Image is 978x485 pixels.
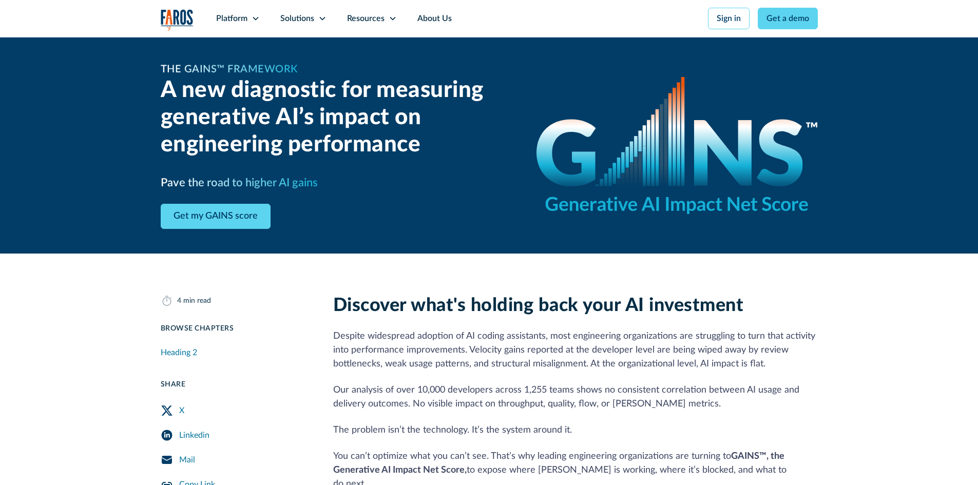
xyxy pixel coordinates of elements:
[280,12,314,25] div: Solutions
[161,77,512,158] h2: A new diagnostic for measuring generative AI’s impact on engineering performance
[333,329,818,371] p: Despite widespread adoption of AI coding assistants, most engineering organizations are strugglin...
[161,398,309,423] a: Twitter Share
[161,379,309,390] div: Share
[177,296,181,306] div: 4
[216,12,247,25] div: Platform
[333,452,784,475] strong: GAINS™, the Generative AI Impact Net Score,
[179,454,195,466] div: Mail
[161,174,318,191] h3: Pave the road to higher AI gains
[333,423,818,437] p: The problem isn’t the technology. It’s the system around it.
[183,296,211,306] div: min read
[536,77,818,214] img: GAINS - the Generative AI Impact Net Score logo
[161,204,271,229] a: Get my GAINS score
[161,323,309,334] div: Browse Chapters
[333,295,818,317] h2: Discover what's holding back your AI investment
[161,342,309,363] a: Heading 2
[161,448,309,472] a: Mail Share
[708,8,750,29] a: Sign in
[179,404,184,417] div: X
[179,429,209,441] div: Linkedin
[333,383,818,411] p: Our analysis of over 10,000 developers across 1,255 teams shows no consistent correlation between...
[347,12,385,25] div: Resources
[161,9,194,30] img: Logo of the analytics and reporting company Faros.
[161,9,194,30] a: home
[161,346,197,359] div: Heading 2
[758,8,818,29] a: Get a demo
[161,423,309,448] a: LinkedIn Share
[161,62,298,77] h1: The GAINS™ Framework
